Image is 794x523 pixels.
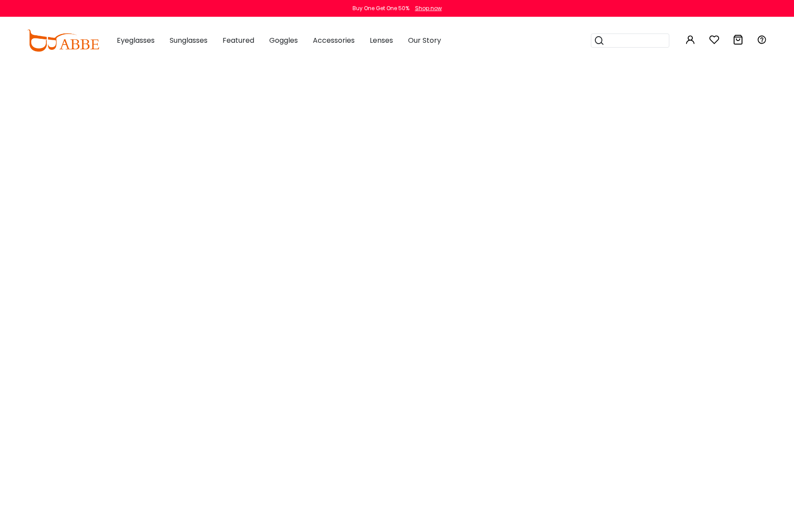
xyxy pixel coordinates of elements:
a: Shop now [411,4,442,12]
span: Lenses [370,35,393,45]
span: Accessories [313,35,355,45]
span: Our Story [408,35,441,45]
div: Shop now [415,4,442,12]
img: abbeglasses.com [27,30,99,52]
span: Eyeglasses [117,35,155,45]
span: Goggles [269,35,298,45]
div: Buy One Get One 50% [352,4,409,12]
span: Featured [223,35,254,45]
span: Sunglasses [170,35,208,45]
